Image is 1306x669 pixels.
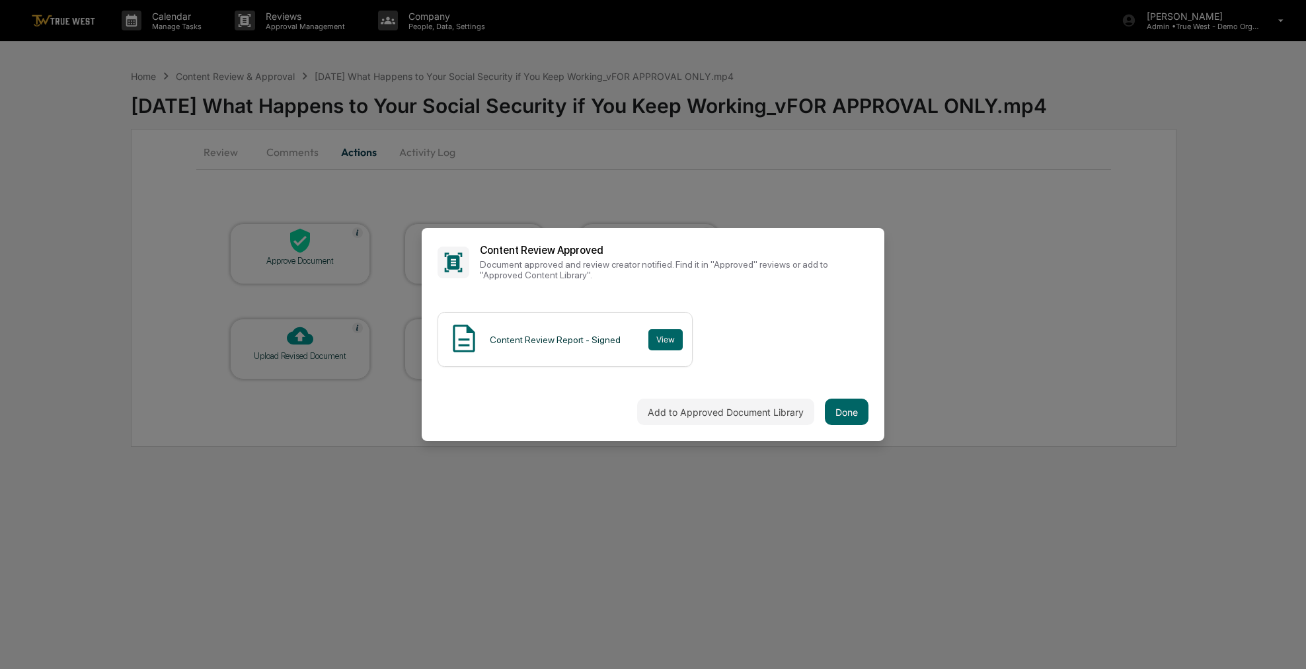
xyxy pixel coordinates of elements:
button: Add to Approved Document Library [637,399,814,425]
img: Document Icon [447,322,480,355]
div: Content Review Report - Signed [490,334,621,345]
h2: Content Review Approved [480,244,868,256]
iframe: Open customer support [1264,625,1299,661]
button: Done [825,399,868,425]
p: Document approved and review creator notified. Find it in "Approved" reviews or add to "Approved ... [480,259,868,280]
button: View [648,329,683,350]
